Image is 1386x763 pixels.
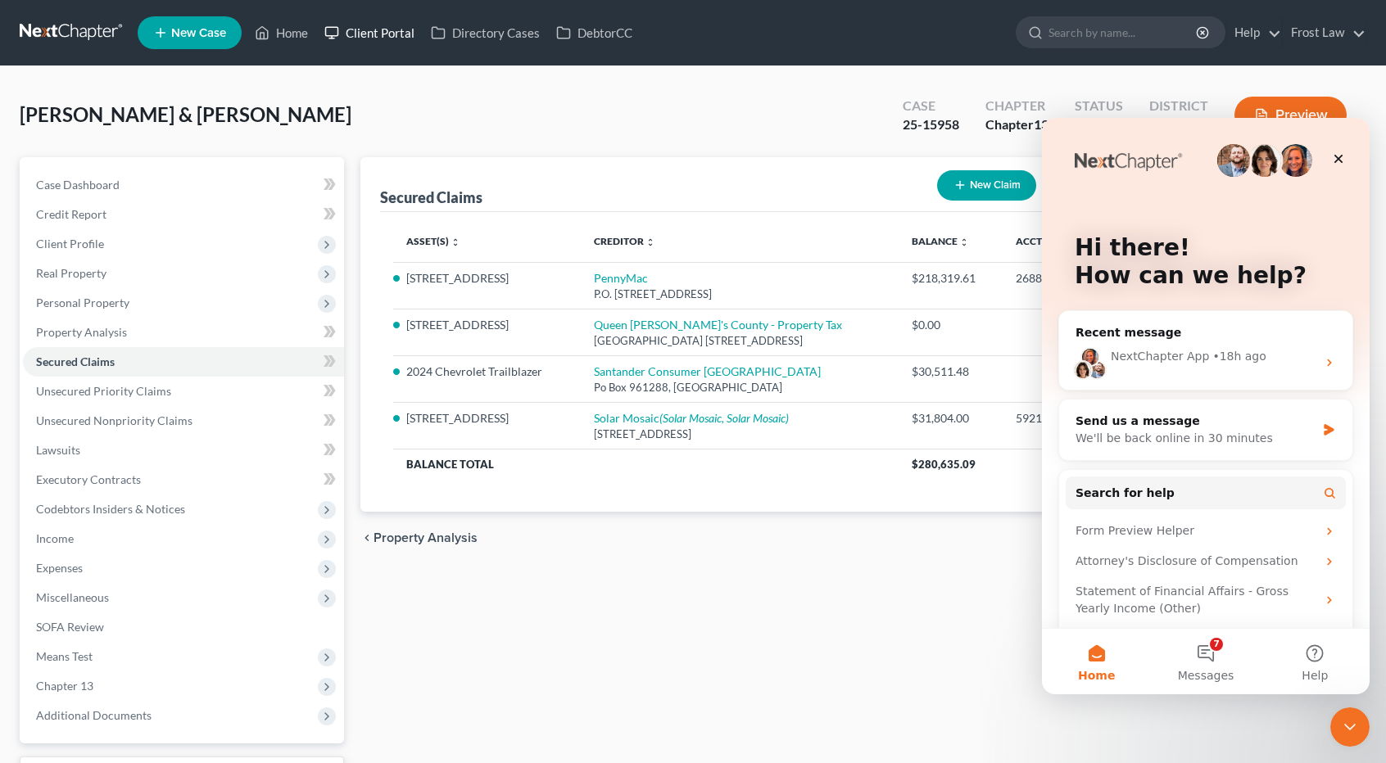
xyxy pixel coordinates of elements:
li: 2024 Chevrolet Trailblazer [406,363,568,380]
a: PennyMac [594,271,648,285]
span: Expenses [36,561,83,575]
span: Real Property [36,266,106,280]
span: Unsecured Priority Claims [36,384,171,398]
span: Client Profile [36,237,104,251]
a: Santander Consumer [GEOGRAPHIC_DATA] [594,364,821,378]
div: Chapter [985,115,1049,134]
span: Secured Claims [36,354,115,368]
span: SOFA Review [36,620,104,634]
span: Income [36,531,74,545]
div: $30,511.48 [912,363,990,380]
a: Asset(s) unfold_more [406,235,460,247]
div: Chapter [985,97,1049,115]
a: Frost Law [1283,18,1366,47]
a: Lawsuits [23,436,344,465]
iframe: Intercom live chat [1330,707,1370,747]
span: Lawsuits [36,443,80,457]
a: SOFA Review [23,612,344,642]
a: Solar Mosaic(Solar Mosaic, Solar Mosaic) [594,411,789,425]
a: Property Analysis [23,318,344,347]
a: Credit Report [23,200,344,229]
a: Acct Number unfold_more [1016,235,1098,247]
span: Credit Report [36,207,106,221]
div: $218,319.61 [912,270,990,287]
span: Codebtors Insiders & Notices [36,502,185,516]
span: Case Dashboard [36,178,120,192]
span: Miscellaneous [36,590,109,604]
li: [STREET_ADDRESS] [406,270,568,287]
div: District [1149,97,1208,115]
input: Search by name... [1049,17,1198,47]
span: $280,635.09 [912,458,976,471]
a: Help [1226,18,1281,47]
span: Property Analysis [374,531,478,544]
span: [PERSON_NAME] & [PERSON_NAME] [20,102,351,126]
div: $31,804.00 [912,410,990,427]
span: Executory Contracts [36,472,141,486]
div: Secured Claims [380,187,482,207]
div: P.O. [STREET_ADDRESS] [594,287,885,302]
span: Additional Documents [36,708,152,722]
a: Secured Claims [23,347,344,377]
iframe: Intercom live chat [1042,118,1370,694]
a: Creditor unfold_more [594,235,655,247]
div: Status [1075,97,1123,115]
a: Unsecured Nonpriority Claims [23,406,344,436]
th: Balance Total [393,449,899,479]
a: Queen [PERSON_NAME]'s County - Property Tax [594,318,842,332]
div: 2688 [1016,270,1115,287]
i: unfold_more [959,237,969,247]
div: $0.00 [912,317,990,333]
div: 25-15958 [903,115,959,134]
div: Case [903,97,959,115]
span: Means Test [36,649,93,663]
i: chevron_left [360,531,374,544]
button: chevron_left Property Analysis [360,531,478,544]
span: Chapter 13 [36,679,93,693]
button: Preview [1234,97,1347,133]
div: [GEOGRAPHIC_DATA] [STREET_ADDRESS] [594,333,885,349]
i: unfold_more [645,237,655,247]
a: DebtorCC [548,18,641,47]
a: Directory Cases [423,18,548,47]
div: Po Box 961288, [GEOGRAPHIC_DATA] [594,380,885,395]
i: unfold_more [451,237,460,247]
div: 5921 [1016,410,1115,427]
li: [STREET_ADDRESS] [406,410,568,427]
a: Case Dashboard [23,170,344,200]
span: Personal Property [36,296,129,309]
i: (Solar Mosaic, Solar Mosaic) [659,411,789,425]
div: Filed [1075,115,1123,134]
span: Unsecured Nonpriority Claims [36,413,192,427]
a: Balance unfold_more [912,235,969,247]
div: MDB [1149,115,1208,134]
